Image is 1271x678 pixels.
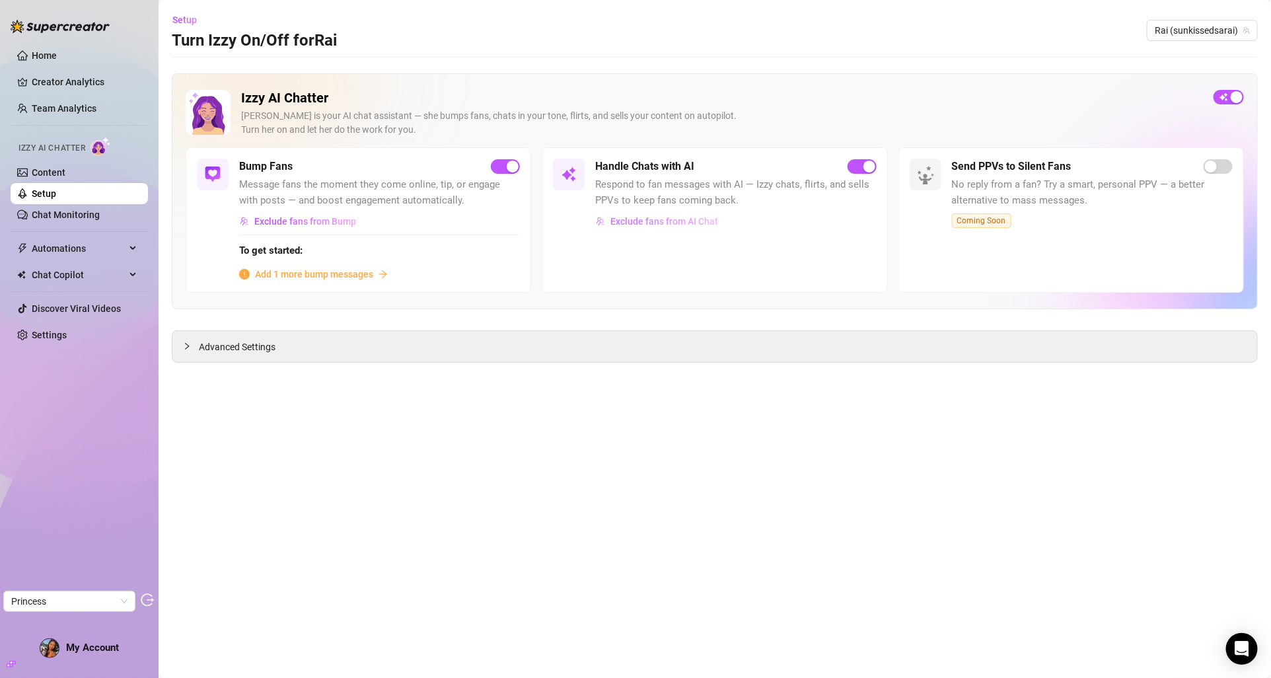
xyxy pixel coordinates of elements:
h5: Bump Fans [239,159,293,174]
div: [PERSON_NAME] is your AI chat assistant — she bumps fans, chats in your tone, flirts, and sells y... [241,109,1203,137]
img: silent-fans-ppv-o-N6Mmdf.svg [917,166,938,187]
div: Open Intercom Messenger [1226,633,1258,665]
a: Setup [32,188,56,199]
a: Creator Analytics [32,71,137,93]
span: Setup [172,15,197,25]
button: Exclude fans from Bump [239,211,357,232]
span: Advanced Settings [199,340,275,354]
button: Setup [172,9,207,30]
span: Izzy AI Chatter [18,142,85,155]
h5: Send PPVs to Silent Fans [952,159,1071,174]
span: build [7,659,16,669]
span: Message fans the moment they come online, tip, or engage with posts — and boost engagement automa... [239,177,520,208]
img: Izzy AI Chatter [186,90,231,135]
span: thunderbolt [17,243,28,254]
span: collapsed [183,342,191,350]
span: info-circle [239,269,250,280]
span: Coming Soon [952,213,1011,228]
h5: Handle Chats with AI [595,159,694,174]
img: svg%3e [561,167,577,182]
img: ACg8ocLIW9qunIS80nO2lCx6nyPESVCBEqUUrvleC_ozKYK0SCAxZK4=s96-c [40,639,59,658]
img: Chat Copilot [17,270,26,280]
span: My Account [66,642,119,654]
span: Princess [11,591,127,611]
span: Respond to fan messages with AI — Izzy chats, flirts, and sells PPVs to keep fans coming back. [595,177,876,208]
img: svg%3e [596,217,605,226]
span: arrow-right [379,270,388,279]
span: logout [141,593,154,607]
h2: Izzy AI Chatter [241,90,1203,106]
a: Settings [32,330,67,340]
strong: To get started: [239,245,303,256]
button: Exclude fans from AI Chat [595,211,719,232]
span: Chat Copilot [32,264,126,285]
img: svg%3e [240,217,249,226]
img: logo-BBDzfeDw.svg [11,20,110,33]
span: Exclude fans from AI Chat [610,216,718,227]
span: Automations [32,238,126,259]
span: team [1243,26,1251,34]
a: Chat Monitoring [32,209,100,220]
img: AI Chatter [91,137,111,156]
img: svg%3e [205,167,221,182]
h3: Turn Izzy On/Off for Rai [172,30,337,52]
a: Team Analytics [32,103,96,114]
span: No reply from a fan? Try a smart, personal PPV — a better alternative to mass messages. [952,177,1233,208]
span: Exclude fans from Bump [254,216,356,227]
a: Discover Viral Videos [32,303,121,314]
div: collapsed [183,339,199,354]
a: Content [32,167,65,178]
a: Home [32,50,57,61]
span: Add 1 more bump messages [255,267,373,282]
span: Rai (sunkissedsarai) [1155,20,1250,40]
